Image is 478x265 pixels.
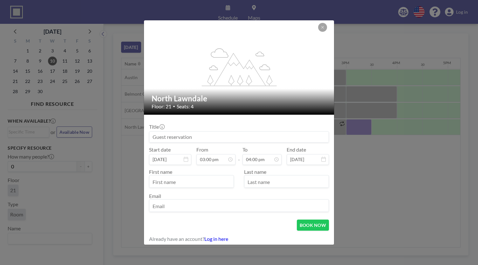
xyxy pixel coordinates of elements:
span: Seats: 4 [177,103,194,110]
span: • [173,104,175,109]
label: Start date [149,146,171,153]
a: Log in here [204,236,228,242]
span: Floor: 21 [152,103,171,110]
input: Last name [244,177,329,187]
g: flex-grow: 1.2; [202,48,277,86]
span: Already have an account? [149,236,204,242]
label: Email [149,193,161,199]
label: End date [287,146,306,153]
input: Email [149,201,329,212]
label: From [196,146,208,153]
label: Last name [244,169,266,175]
span: - [238,149,240,163]
button: BOOK NOW [297,220,329,231]
input: Guest reservation [149,132,329,142]
label: Title [149,124,164,130]
h2: North Lawndale [152,94,327,103]
label: First name [149,169,172,175]
label: To [242,146,248,153]
input: First name [149,177,234,187]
